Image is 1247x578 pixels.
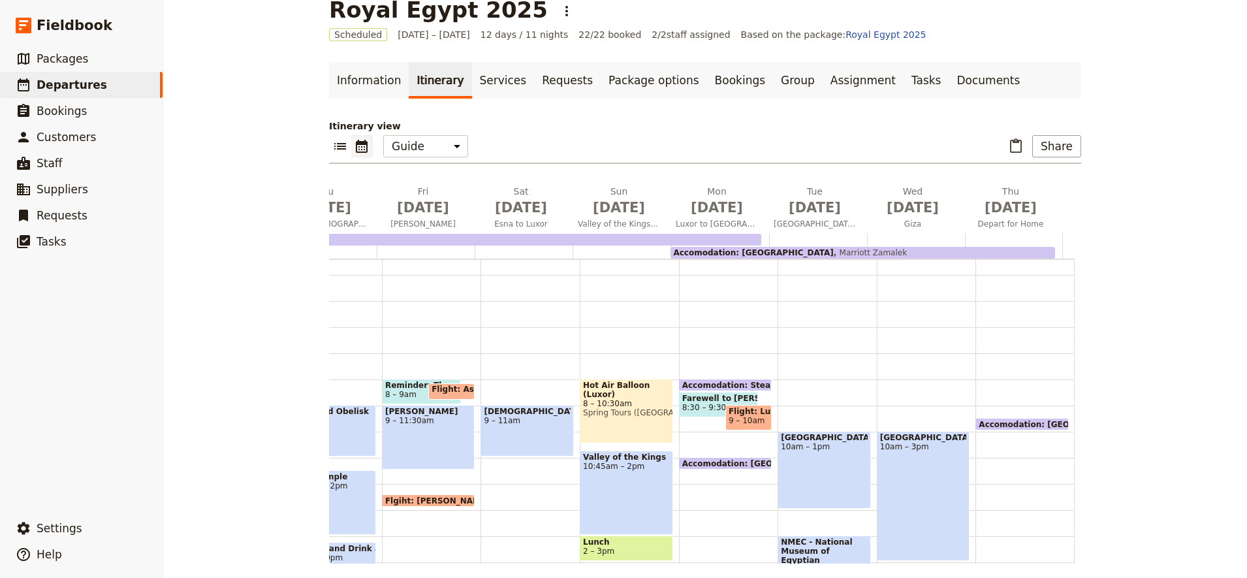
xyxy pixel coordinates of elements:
span: [PERSON_NAME] [377,219,469,229]
span: Departures [37,78,107,91]
div: [GEOGRAPHIC_DATA]10am – 3pm [877,431,970,561]
button: Wed [DATE]Giza [866,185,964,233]
span: [GEOGRAPHIC_DATA] [781,433,868,442]
span: Help [37,548,62,561]
h2: Sun [578,185,660,217]
button: List view [329,135,351,157]
span: [DATE] [970,198,1052,217]
span: Depart for Home [964,219,1057,229]
a: Documents [949,62,1028,99]
span: Luxor to [GEOGRAPHIC_DATA] [671,219,763,229]
a: Services [472,62,535,99]
span: Packages [37,52,88,65]
div: [GEOGRAPHIC_DATA]10am – 1pm [778,431,871,509]
button: Thu [DATE]Depart for Home [964,185,1062,233]
span: 10:45am – 2pm [583,462,670,471]
button: Sat [DATE]Esna to Luxor [475,185,573,233]
div: Lunch2 – 3pm [580,536,673,561]
span: Bookings [37,104,87,118]
span: 2 / 2 staff assigned [652,28,730,41]
span: 8:30 – 9:30am [682,403,739,412]
a: Bookings [707,62,773,99]
a: Information [329,62,409,99]
span: Esna to Luxor [475,219,567,229]
span: Marriott Zamalek [834,248,907,257]
div: Valley of the Kings10:45am – 2pm [580,451,673,535]
h2: Wed [872,185,954,217]
div: Reminder: These flights are often delayed8 – 9am [382,379,461,404]
span: [DATE] – [DATE] [398,28,470,41]
button: Sun [DATE]Valley of the Kings and the West Bank [573,185,671,233]
div: Flight: Aswan to [PERSON_NAME] [428,383,475,400]
span: Based on the package: [741,28,926,41]
span: 2 – 3pm [583,547,614,556]
div: Cocktails and Drink at the [GEOGRAPHIC_DATA]2:15 – 3:30pm [283,542,376,574]
span: Tasks [37,235,67,248]
span: Accomodation: [GEOGRAPHIC_DATA] [979,420,1144,428]
span: [PERSON_NAME] [385,407,472,416]
span: [GEOGRAPHIC_DATA] [768,219,861,229]
span: Flgiht: [PERSON_NAME] to [GEOGRAPHIC_DATA] [385,496,601,505]
div: Accomodation: [GEOGRAPHIC_DATA] [679,457,772,470]
span: Valley of the Kings and the West Bank [573,219,665,229]
span: Spring Tours ([GEOGRAPHIC_DATA]) [583,408,670,417]
h2: Tue [774,185,856,217]
span: Accomodation: [GEOGRAPHIC_DATA] [673,248,833,257]
span: [DATE] [774,198,856,217]
span: Scheduled [329,28,387,41]
span: 8 – 10:30am [583,399,670,408]
span: Flight: Aswan to [PERSON_NAME] [432,385,585,394]
span: 10am – 1pm [781,442,868,451]
span: NMEC - National Museum of Egyptian Civilization [781,538,868,565]
span: 9 – 11:30am [385,416,472,425]
button: Paste itinerary item [1005,135,1027,157]
span: 9 – 10am [729,416,765,425]
span: 10am – 3pm [880,442,967,451]
div: Flight: Luxor to [GEOGRAPHIC_DATA]9 – 10am [725,405,772,430]
span: 22/22 booked [578,28,641,41]
span: Customers [37,131,96,144]
span: Philae Temple [286,472,373,481]
span: 12 days / 11 nights [481,28,569,41]
h2: Fri [382,185,464,217]
a: Package options [601,62,706,99]
div: Accomodation: [GEOGRAPHIC_DATA] [975,418,1069,430]
span: Cocktails and Drink at the [GEOGRAPHIC_DATA] [286,544,373,553]
div: Unfinished Obelisk9 – 11am [283,405,376,457]
span: Flight: Luxor to [GEOGRAPHIC_DATA] [729,407,768,416]
span: Hot Air Balloon (Luxor) [583,381,670,399]
a: Assignment [823,62,904,99]
button: Calendar view [351,135,373,157]
span: [DATE] [872,198,954,217]
span: [DATE] [480,198,562,217]
span: Reminder: These flights are often delayed [385,381,458,390]
div: Hot Air Balloon (Luxor)8 – 10:30amSpring Tours ([GEOGRAPHIC_DATA]) [580,379,673,443]
span: Valley of the Kings [583,453,670,462]
h2: Thu [970,185,1052,217]
span: Suppliers [37,183,88,196]
span: Accomodation: [GEOGRAPHIC_DATA] [682,459,848,468]
span: Accomodation: Steam Ship [PERSON_NAME] [682,381,882,389]
div: Farewell to [PERSON_NAME]8:30 – 9:30am [679,392,758,417]
span: Unfinished Obelisk [286,407,373,416]
span: [DEMOGRAPHIC_DATA] [484,407,571,416]
button: Share [1032,135,1081,157]
span: Fieldbook [37,16,112,35]
div: Flgiht: [PERSON_NAME] to [GEOGRAPHIC_DATA] [382,494,475,507]
span: 11:30am – 2pm [286,481,373,490]
div: [DEMOGRAPHIC_DATA]9 – 11am [481,405,574,457]
span: Settings [37,522,82,535]
a: Group [773,62,823,99]
span: Lunch [583,538,670,547]
a: Requests [534,62,601,99]
span: [DATE] [676,198,758,217]
button: Tue [DATE][GEOGRAPHIC_DATA] [768,185,866,233]
span: 9 – 11am [484,416,571,425]
span: 9 – 11am [286,416,373,425]
span: [GEOGRAPHIC_DATA] [880,433,967,442]
a: Itinerary [409,62,471,99]
span: 2:15 – 3:30pm [286,553,373,562]
div: Philae Temple11:30am – 2pm [283,470,376,535]
span: [DATE] [382,198,464,217]
div: Accomodation: [GEOGRAPHIC_DATA]Marriott Zamalek [671,247,1054,259]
